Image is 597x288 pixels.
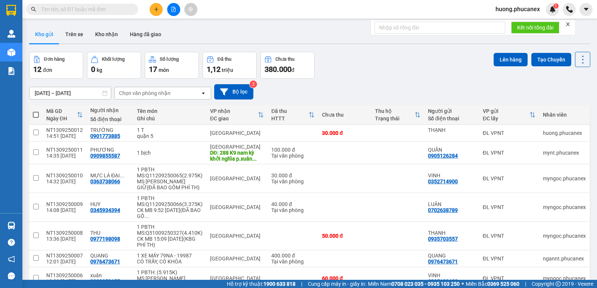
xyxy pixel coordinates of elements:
[159,67,169,73] span: món
[371,105,424,125] th: Toggle SortBy
[89,25,124,43] button: Kho nhận
[275,57,294,62] div: Chưa thu
[543,204,586,210] div: myngoc.phucanex
[90,272,129,278] div: xuân
[543,275,586,281] div: myngoc.phucanex
[90,278,120,284] div: 0938050155
[188,7,193,12] span: aim
[252,156,257,162] span: ...
[428,127,475,133] div: THẠNH
[46,147,83,153] div: NT1309250011
[91,65,95,74] span: 0
[46,108,77,114] div: Mã GD
[210,150,264,162] div: DĐ: 288 K9 nam kỳ khởi nghĩa p.xuân hòa
[543,256,586,262] div: ngannt.phucanex
[462,282,464,285] span: ⚪️
[210,233,264,239] div: [GEOGRAPHIC_DATA]
[7,222,15,230] img: warehouse-icon
[90,127,129,133] div: TRƯỜNG
[494,53,528,66] button: Lên hàng
[90,116,129,122] div: Số điện thoại
[137,259,203,265] div: CÓ TRẦY, CÓ KHÓA
[46,236,83,242] div: 13:36 [DATE]
[322,130,368,136] div: 30.000 đ
[46,133,83,139] div: 14:51 [DATE]
[7,48,15,56] img: warehouse-icon
[531,53,571,66] button: Tạo Chuyến
[214,84,253,99] button: Bộ lọc
[90,207,120,213] div: 0345934394
[556,281,561,287] span: copyright
[137,178,203,190] div: MS PHƯƠNG GIỮ(ĐÃ BAO GỒM PHÍ TH)
[487,281,519,287] strong: 0369 525 060
[149,65,157,74] span: 17
[428,253,475,259] div: QUANG
[271,153,315,159] div: Tại văn phòng
[483,108,529,114] div: VP gửi
[90,173,129,178] div: MỰC LÁ ĐẠI DƯƠNG
[301,280,302,288] span: |
[483,130,535,136] div: ĐL VPNT
[583,6,590,13] span: caret-down
[271,147,315,153] div: 100.000 đ
[137,150,203,156] div: 1 bịch
[137,207,203,219] div: CK MB 9:52 13/09/2025(ĐÃ BAO GỒM PHÍ TH)
[553,3,559,9] sup: 1
[90,147,129,153] div: PHƯƠNG
[90,253,129,259] div: QUANG
[375,108,415,114] div: Thu hộ
[579,3,593,16] button: caret-down
[137,275,203,287] div: MS PHƯƠNG GIỮ(KBG PHÍ TH)
[154,7,159,12] span: plus
[171,7,176,12] span: file-add
[90,107,129,113] div: Người nhận
[90,230,129,236] div: THU
[268,105,318,125] th: Toggle SortBy
[543,130,586,136] div: huong.phucanex
[483,204,535,210] div: ĐL VPNT
[428,230,475,236] div: THẠNH
[511,22,559,34] button: Kết nối tổng đài
[59,25,89,43] button: Trên xe
[210,275,264,281] div: [GEOGRAPHIC_DATA]
[8,239,15,246] span: question-circle
[203,52,257,79] button: Đã thu1,12 triệu
[265,65,291,74] span: 380.000
[428,272,475,278] div: VINH
[322,275,368,281] div: 60.000 đ
[566,6,573,13] img: phone-icon
[218,57,231,62] div: Đã thu
[271,173,315,178] div: 30.000 đ
[375,22,505,34] input: Nhập số tổng đài
[7,30,15,38] img: warehouse-icon
[46,178,83,184] div: 14:32 [DATE]
[90,201,129,207] div: HUY
[428,115,475,121] div: Số điện thoại
[120,173,124,178] span: ...
[150,3,163,16] button: plus
[46,153,83,159] div: 14:35 [DATE]
[46,173,83,178] div: NT1309250010
[207,65,221,74] span: 1,12
[517,23,553,32] span: Kết nối tổng đài
[31,7,36,12] span: search
[87,52,141,79] button: Khối lượng0kg
[46,230,83,236] div: NT1309250008
[483,115,529,121] div: ĐC lấy
[210,175,264,181] div: [GEOGRAPHIC_DATA]
[137,253,203,259] div: 1 XE MÁY 79NA - 19987
[145,52,199,79] button: Số lượng17món
[490,4,546,14] span: huong.phucanex
[144,213,149,219] span: ...
[428,108,475,114] div: Người gửi
[260,52,315,79] button: Chưa thu380.000đ
[90,236,120,242] div: 0977198098
[46,207,83,213] div: 14:08 [DATE]
[167,3,180,16] button: file-add
[44,57,65,62] div: Đơn hàng
[543,150,586,156] div: mynt.phucanex
[206,105,268,125] th: Toggle SortBy
[137,115,203,121] div: Ghi chú
[124,25,167,43] button: Hàng đã giao
[263,281,296,287] strong: 1900 633 818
